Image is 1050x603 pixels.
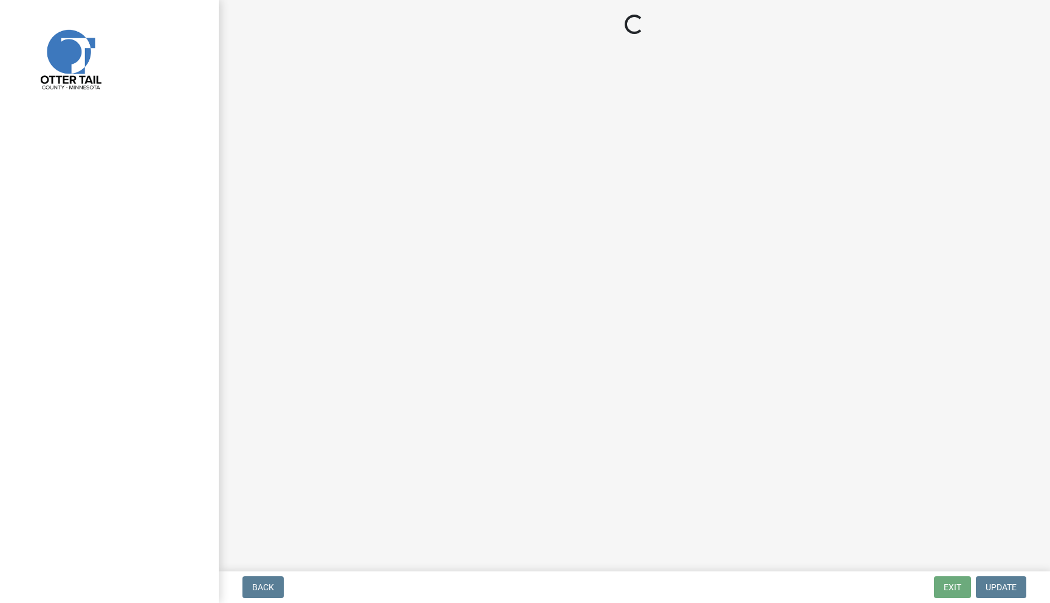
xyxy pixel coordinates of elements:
span: Update [986,582,1017,592]
button: Exit [934,576,971,598]
button: Back [242,576,284,598]
button: Update [976,576,1026,598]
span: Back [252,582,274,592]
img: Otter Tail County, Minnesota [24,13,115,104]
